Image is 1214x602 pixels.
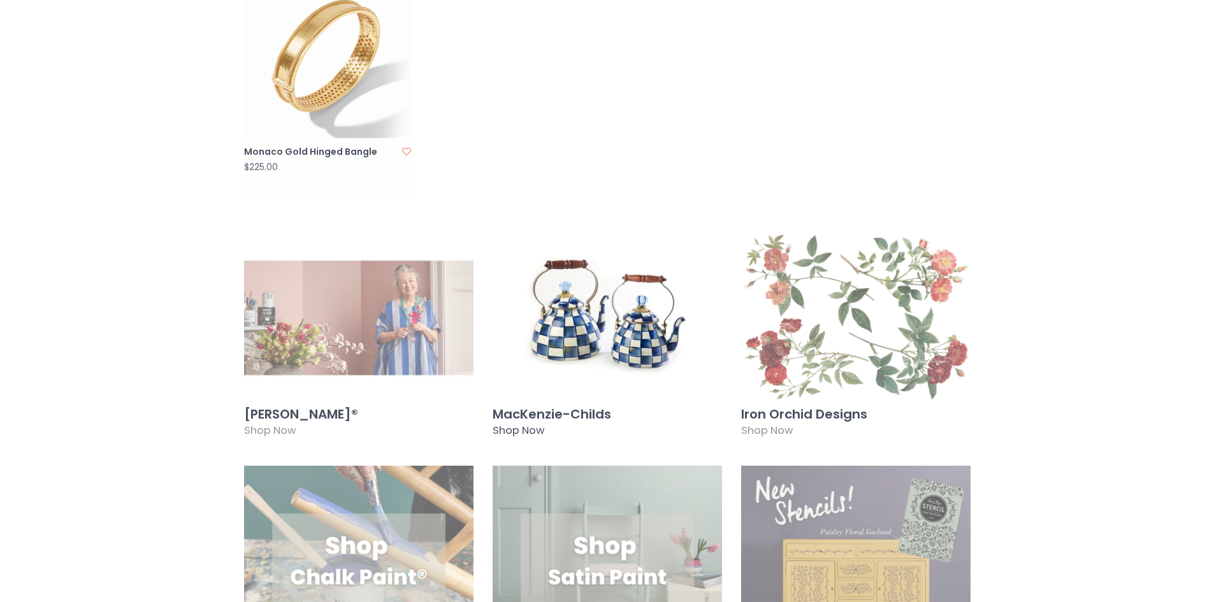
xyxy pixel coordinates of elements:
a: [PERSON_NAME]® Shop Now [244,235,473,447]
h3: [PERSON_NAME]® [244,407,473,421]
img: Annie Sloan® [244,235,473,401]
span: Shop Now [741,423,793,438]
div: $225.00 [244,162,278,172]
a: Monaco Gold Hinged Bangle [244,144,394,160]
img: MacKenzie-Childs [493,235,722,401]
span: Shop Now [493,423,544,438]
a: MacKenzie-Childs Shop Now [493,235,722,447]
span: Shop Now [244,423,296,438]
a: Add to wishlist [402,145,411,158]
img: Iron Orchid Designs [741,235,971,401]
a: Iron Orchid Designs Shop Now [741,235,971,447]
h3: Iron Orchid Designs [741,407,971,421]
h3: MacKenzie-Childs [493,407,722,421]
